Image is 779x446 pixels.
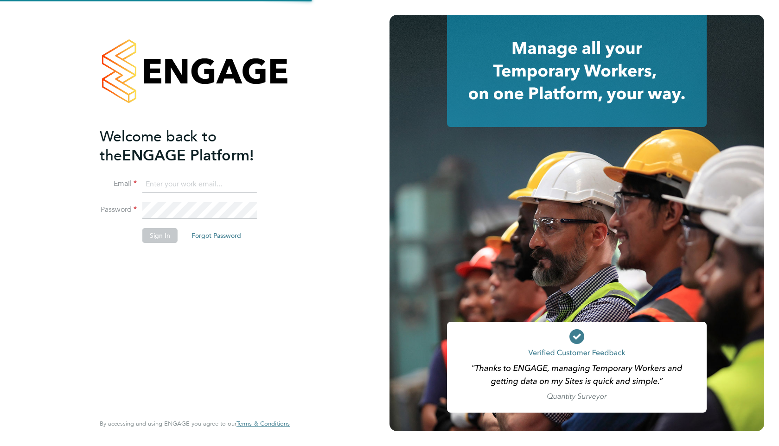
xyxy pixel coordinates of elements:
button: Forgot Password [184,228,249,243]
span: By accessing and using ENGAGE you agree to our [100,420,290,427]
span: Welcome back to the [100,127,217,165]
a: Terms & Conditions [236,420,290,427]
button: Sign In [142,228,178,243]
input: Enter your work email... [142,176,257,193]
label: Email [100,179,137,189]
label: Password [100,205,137,215]
h2: ENGAGE Platform! [100,127,281,165]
